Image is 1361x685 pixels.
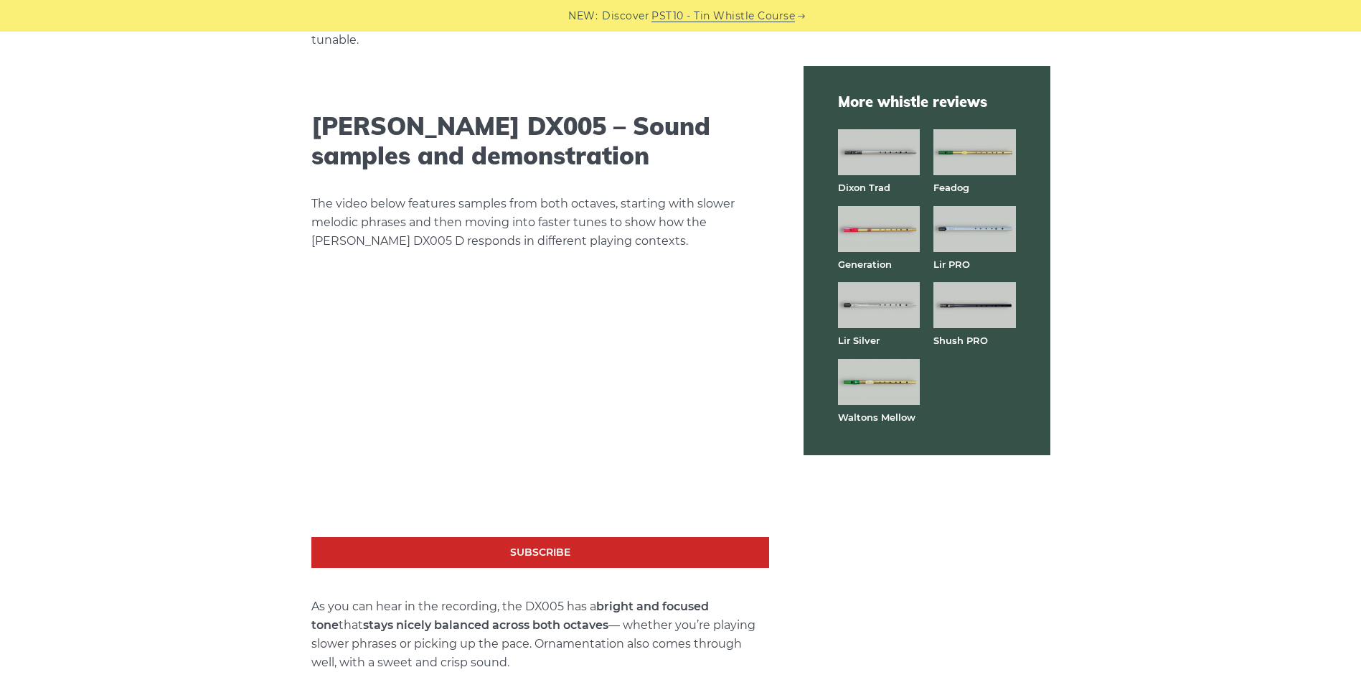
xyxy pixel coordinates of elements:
[838,129,920,175] img: Dixon Trad tin whistle full front view
[311,537,769,568] a: Subscribe
[311,195,769,251] p: The video below features samples from both octaves, starting with slower melodic phrases and then...
[568,8,598,24] span: NEW:
[838,359,920,405] img: Waltons Mellow tin whistle full front view
[838,335,880,346] a: Lir Silver
[602,8,649,24] span: Discover
[311,600,709,632] strong: bright and focused tone
[838,411,915,423] a: Waltons Mellow
[933,335,988,346] a: Shush PRO
[651,8,795,24] a: PST10 - Tin Whistle Course
[933,129,1015,175] img: Feadog brass tin whistle full front view
[933,206,1015,252] img: Lir PRO aluminum tin whistle full front view
[933,182,969,193] a: Feadog
[363,618,608,632] strong: stays nicely balanced across both octaves
[311,280,769,538] iframe: Dixon DX005 – Tin Whistle Review & Sound Samples (High D)
[838,92,1016,112] span: More whistle reviews
[933,258,970,270] a: Lir PRO
[838,182,890,193] a: Dixon Trad
[933,282,1015,328] img: Shuh PRO tin whistle full front view
[838,206,920,252] img: Generation brass tin whistle full front view
[838,282,920,328] img: Lir Silver tin whistle full front view
[311,112,769,171] h2: [PERSON_NAME] DX005 – Sound samples and demonstration
[838,258,892,270] a: Generation
[311,597,769,672] p: As you can hear in the recording, the DX005 has a that — whether you’re playing slower phrases or...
